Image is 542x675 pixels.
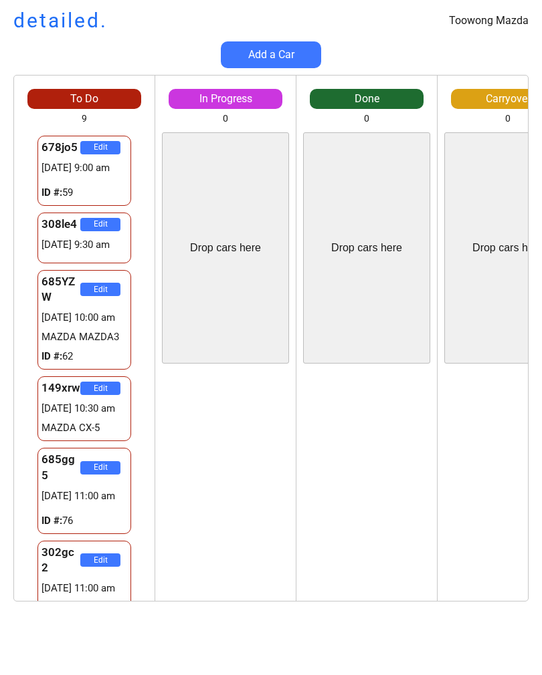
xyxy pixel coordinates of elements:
[221,41,321,68] button: Add a Car
[82,112,87,126] div: 9
[41,217,80,233] div: 308le4
[13,7,108,35] h1: detailed.
[190,241,261,255] div: Drop cars here
[505,112,511,126] div: 0
[41,545,80,577] div: 302gc2
[80,382,120,395] button: Edit
[41,350,127,364] div: 62
[41,311,127,325] div: [DATE] 10:00 am
[80,141,120,154] button: Edit
[41,421,127,435] div: MAZDA CX-5
[80,461,120,475] button: Edit
[41,402,127,416] div: [DATE] 10:30 am
[169,92,282,106] div: In Progress
[364,112,369,126] div: 0
[41,515,62,527] strong: ID #:
[41,380,80,396] div: 149xrw
[41,238,127,252] div: [DATE] 9:30 am
[41,330,127,344] div: MAZDA MAZDA3
[41,186,62,198] strong: ID #:
[41,350,62,362] strong: ID #:
[223,112,228,126] div: 0
[80,553,120,567] button: Edit
[41,514,127,528] div: 76
[41,274,80,306] div: 685YZW
[41,186,127,200] div: 59
[41,161,127,175] div: [DATE] 9:00 am
[41,489,127,503] div: [DATE] 11:00 am
[449,13,529,28] div: Toowong Mazda
[41,452,80,484] div: 685gg5
[80,283,120,296] button: Edit
[310,92,424,106] div: Done
[331,241,402,255] div: Drop cars here
[27,92,141,106] div: To Do
[41,140,80,156] div: 678jo5
[80,218,120,231] button: Edit
[41,581,127,595] div: [DATE] 11:00 am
